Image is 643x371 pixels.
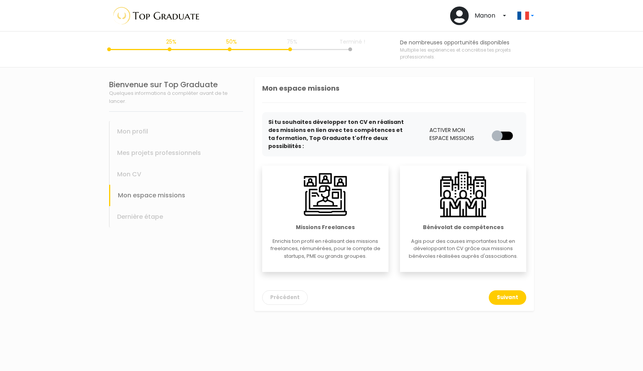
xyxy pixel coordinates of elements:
[268,238,382,260] p: Enrichis ton profil en réalisant des missions freelances, rémunérées, pour le compte de startups,...
[109,206,243,228] div: Dernière étape
[400,47,534,60] span: Multiplie les expériences et concrétise tes projets professionnels.
[475,11,495,20] span: Manon
[109,121,243,142] div: Mon profil
[262,112,411,156] p: Si tu souhaites développer ton CV en réalisant des missions en lien avec tes compétences et ta fo...
[262,83,526,103] div: Mon espace missions
[339,38,366,49] span: Terminé !
[279,38,305,49] span: 75%
[423,223,504,231] strong: Bénévolat de compétences
[109,89,228,105] span: Quelques informations à compléter avant de te lancer.
[445,3,511,28] button: Manon
[489,290,526,305] button: Suivant
[109,3,200,28] img: Top Graduate
[109,185,243,206] div: Mon espace missions
[109,142,243,164] div: Mes projets professionnels
[417,112,486,156] div: Activer mon espace missions
[400,39,534,47] span: De nombreuses opportunités disponibles
[262,290,308,305] button: Précédent
[296,223,355,231] strong: Missions Freelances
[109,164,243,185] div: Mon CV
[218,38,245,49] span: 50%
[109,80,243,89] h1: Bienvenue sur Top Graduate
[406,238,520,260] p: Agis pour des causes importantes tout en développant ton CV grâce aux missions bénévoles réalisée...
[158,38,185,49] span: 25%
